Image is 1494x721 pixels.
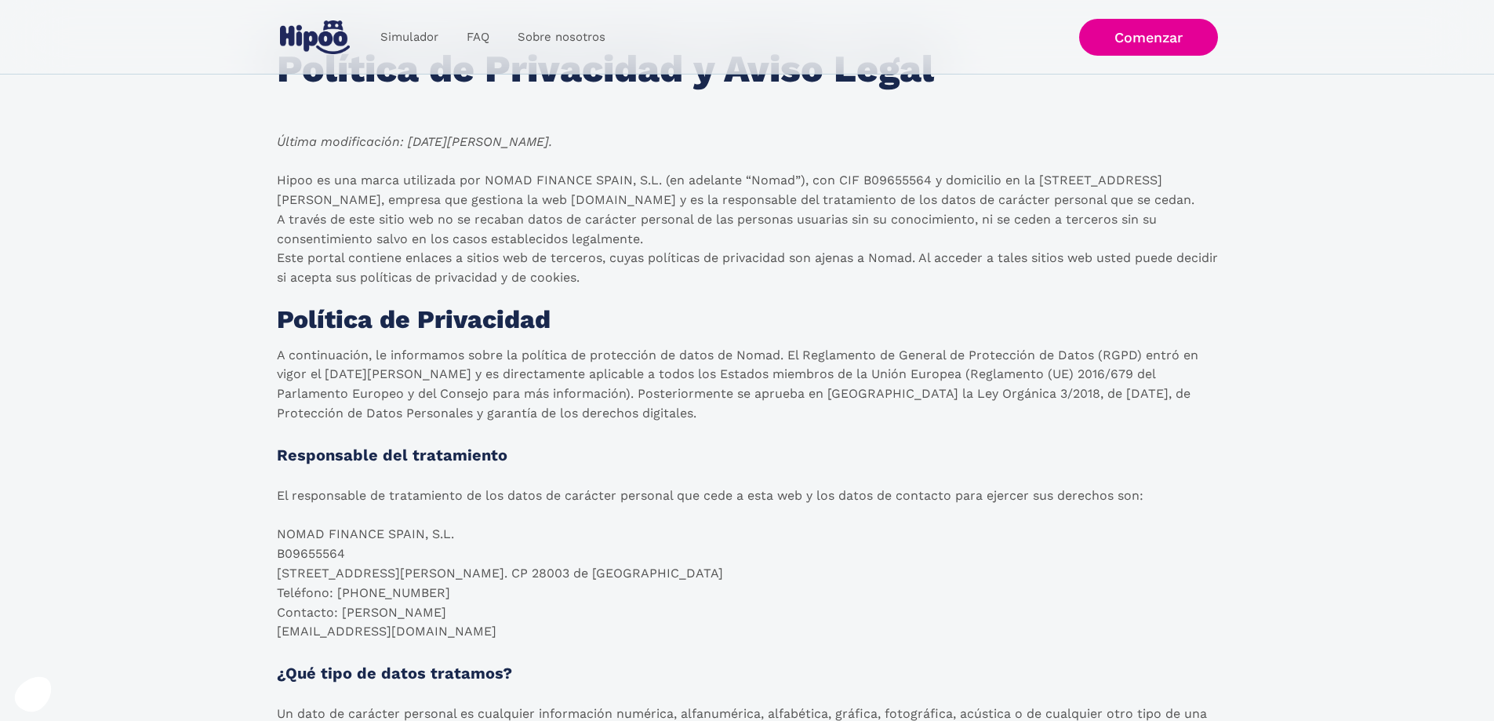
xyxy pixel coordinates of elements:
[277,49,934,90] h1: Política de Privacidad y Aviso Legal
[366,22,453,53] a: Simulador
[453,22,503,53] a: FAQ
[1079,19,1218,56] a: Comenzar
[503,22,620,53] a: Sobre nosotros
[277,171,1218,288] p: Hipoo es una marca utilizada por NOMAD FINANCE SPAIN, S.L. (en adelante “Nomad”), con CIF B096555...
[277,664,512,683] strong: ¿Qué tipo de datos tratamos?
[277,486,1143,642] p: El responsable de tratamiento de los datos de carácter personal que cede a esta web y los datos d...
[277,446,507,464] strong: Responsable del tratamiento
[277,307,551,333] h1: Política de Privacidad
[277,134,552,149] em: Última modificación: [DATE][PERSON_NAME].
[277,346,1218,424] p: A continuación, le informamos sobre la política de protección de datos de Nomad. El Reglamento de...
